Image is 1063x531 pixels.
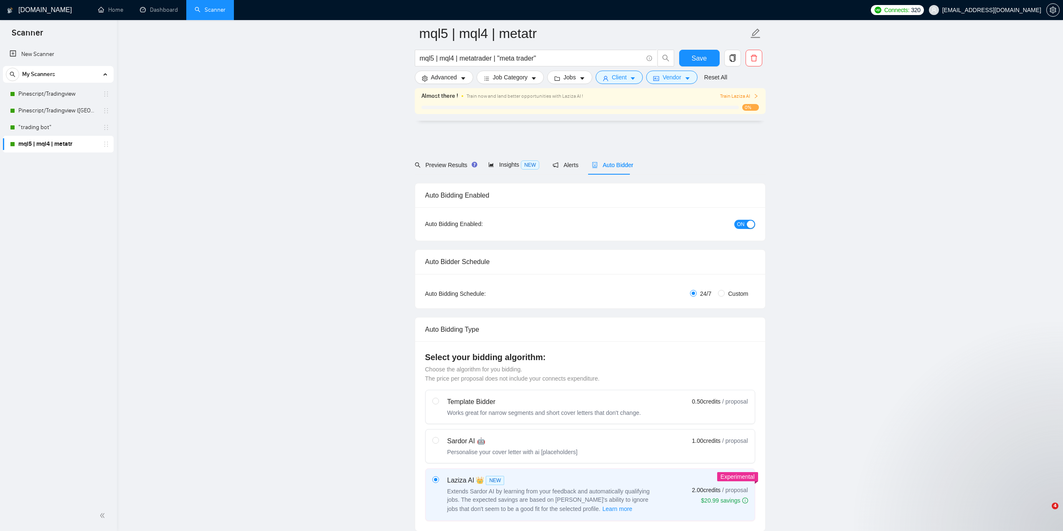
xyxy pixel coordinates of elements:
button: setting [1046,3,1060,17]
div: Works great for narrow segments and short cover letters that don't change. [447,409,641,417]
span: 4 [1052,503,1058,509]
span: search [658,54,674,62]
span: setting [1047,7,1059,13]
span: Save [692,53,707,64]
div: Auto Bidder Schedule [425,250,755,274]
span: double-left [99,511,108,520]
img: logo [7,4,13,17]
span: edit [750,28,761,39]
span: Extends Sardor AI by learning from your feedback and automatically qualifying jobs. The expected ... [447,488,650,512]
a: dashboardDashboard [140,6,178,13]
span: / proposal [722,397,748,406]
span: Connects: [884,5,909,15]
span: bars [484,75,490,81]
button: settingAdvancedcaret-down [415,71,473,84]
span: Preview Results [415,162,475,168]
button: Train Laziza AI [720,92,759,100]
button: Save [679,50,720,66]
a: mql5 | mql4 | metatr [18,136,98,152]
div: Personalise your cover letter with ai [placeholders] [447,448,578,456]
span: info-circle [742,498,748,503]
li: My Scanners [3,66,114,152]
input: Search Freelance Jobs... [420,53,643,64]
span: copy [725,54,741,62]
button: folderJobscaret-down [547,71,592,84]
div: Tooltip anchor [471,161,478,168]
span: Jobs [563,73,576,82]
span: NEW [486,476,504,485]
span: Vendor [662,73,681,82]
span: area-chart [488,162,494,168]
div: $20.99 savings [701,496,748,505]
a: homeHome [98,6,123,13]
span: 2.00 credits [692,485,721,495]
span: Scanner [5,27,50,44]
span: Advanced [431,73,457,82]
span: 0.50 credits [692,397,721,406]
li: New Scanner [3,46,114,63]
span: holder [103,124,109,131]
iframe: Intercom live chat [1035,503,1055,523]
span: user [603,75,609,81]
span: caret-down [460,75,466,81]
span: caret-down [531,75,537,81]
span: Insights [488,161,539,168]
span: caret-down [579,75,585,81]
span: user [931,7,937,13]
span: idcard [653,75,659,81]
span: / proposal [722,437,748,445]
img: upwork-logo.png [875,7,881,13]
span: notification [553,162,558,168]
span: search [6,71,19,77]
a: searchScanner [195,6,226,13]
span: Auto Bidder [592,162,633,168]
button: barsJob Categorycaret-down [477,71,544,84]
a: "trading bot" [18,119,98,136]
button: search [6,68,19,81]
span: delete [746,54,762,62]
button: idcardVendorcaret-down [646,71,697,84]
button: copy [724,50,741,66]
span: 👑 [476,475,484,485]
a: Pinescript/Tradingview ([GEOGRAPHIC_DATA] Only) [18,102,98,119]
span: folder [554,75,560,81]
span: holder [103,91,109,97]
input: Scanner name... [419,23,748,44]
span: robot [592,162,598,168]
span: 0% [742,104,759,111]
span: right [753,94,759,99]
a: Pinescript/Tradingview [18,86,98,102]
span: Train now and land better opportunities with Laziza AI ! [467,93,583,99]
span: setting [422,75,428,81]
button: userClientcaret-down [596,71,643,84]
span: / proposal [722,486,748,494]
span: 1.00 credits [692,436,721,445]
span: Experimental [721,473,755,480]
span: caret-down [685,75,690,81]
span: caret-down [630,75,636,81]
span: Client [612,73,627,82]
button: delete [746,50,762,66]
div: Sardor AI 🤖 [447,436,578,446]
div: Laziza AI [447,475,656,485]
button: Laziza AI NEWExtends Sardor AI by learning from your feedback and automatically qualifying jobs. ... [602,504,633,514]
span: 24/7 [697,289,715,298]
h4: Select your bidding algorithm: [425,351,755,363]
div: Auto Bidding Type [425,318,755,341]
span: Alerts [553,162,578,168]
span: NEW [521,160,539,170]
a: New Scanner [10,46,107,63]
span: search [415,162,421,168]
span: Custom [725,289,751,298]
div: Template Bidder [447,397,641,407]
span: Learn more [602,504,632,513]
div: Auto Bidding Schedule: [425,289,535,298]
div: Auto Bidding Enabled [425,183,755,207]
a: Reset All [704,73,727,82]
span: info-circle [647,56,652,61]
span: ON [737,220,745,229]
span: holder [103,141,109,147]
a: setting [1046,7,1060,13]
button: search [657,50,674,66]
